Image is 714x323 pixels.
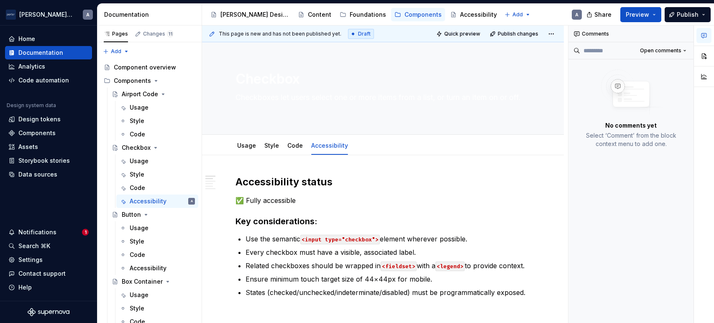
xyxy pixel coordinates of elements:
div: Content [308,10,331,19]
a: Style [264,142,279,149]
div: Accessibility [130,264,166,272]
p: No comments yet [605,121,657,130]
div: Documentation [18,49,63,57]
a: Storybook stories [5,154,92,167]
div: Usage [234,136,259,154]
p: States (checked/unchecked/indeterminate/disabled) must be programmatically exposed. [246,287,530,297]
div: Code [284,136,306,154]
span: Publish [677,10,699,19]
div: A [575,11,578,18]
div: Design tokens [18,115,61,123]
div: Box Container [122,277,163,286]
span: 1 [82,229,89,236]
a: Style [116,302,198,315]
p: ✅ Fully accessible [235,195,530,205]
code: <fieldset> [381,261,417,271]
a: Box Container [108,275,198,288]
a: Code [287,142,303,149]
a: Accessibility [447,8,500,21]
span: Draft [358,31,371,37]
a: Code [116,248,198,261]
a: Style [116,168,198,181]
div: Page tree [207,6,500,23]
a: Usage [116,154,198,168]
div: Components [100,74,198,87]
div: Settings [18,256,43,264]
a: AccessibilityA [116,195,198,208]
a: Style [116,235,198,248]
a: Code [116,181,198,195]
button: Add [100,46,132,57]
div: Notifications [18,228,56,236]
span: Publish changes [498,31,538,37]
div: A [86,11,90,18]
div: Style [261,136,282,154]
div: Contact support [18,269,66,278]
p: Use the semantic element wherever possible. [246,234,530,244]
a: Data sources [5,168,92,181]
div: Style [130,304,144,313]
div: Search ⌘K [18,242,50,250]
div: Foundations [350,10,386,19]
p: Ensure minimum touch target size of 44×44px for mobile. [246,274,530,284]
a: Components [391,8,445,21]
div: Components [114,77,151,85]
p: Every checkbox must have a visible, associated label. [246,247,530,257]
div: Style [130,237,144,246]
a: Design tokens [5,113,92,126]
span: Open comments [640,47,681,54]
button: Search ⌘K [5,239,92,253]
a: Usage [116,288,198,302]
button: Add [502,9,533,21]
button: Contact support [5,267,92,280]
div: [PERSON_NAME] Design [220,10,289,19]
div: Help [18,283,32,292]
a: Home [5,32,92,46]
a: Airport Code [108,87,198,101]
button: Publish changes [487,28,542,40]
div: Button [122,210,141,219]
a: Documentation [5,46,92,59]
div: Changes [143,31,174,37]
div: Checkbox [122,144,151,152]
span: Add [111,48,121,55]
div: Code [130,184,145,192]
div: Accessibility [460,10,497,19]
button: Open comments [636,45,690,56]
div: Components [404,10,442,19]
code: <legend> [435,261,465,271]
textarea: Checkbox [234,69,529,89]
strong: Key considerations: [235,216,317,226]
div: Code automation [18,76,69,85]
div: Usage [130,103,148,112]
a: Accessibility [116,261,198,275]
div: Components [18,129,56,137]
a: Usage [116,101,198,114]
a: Assets [5,140,92,154]
div: Data sources [18,170,57,179]
button: Quick preview [434,28,484,40]
a: Usage [237,142,256,149]
a: Foundations [336,8,389,21]
div: Pages [104,31,128,37]
div: Storybook stories [18,156,70,165]
div: Code [130,130,145,138]
div: Accessibility [308,136,351,154]
div: Analytics [18,62,45,71]
button: [PERSON_NAME] AirlinesA [2,5,95,23]
a: Usage [116,221,198,235]
button: Preview [620,7,661,22]
a: Button [108,208,198,221]
button: Help [5,281,92,294]
strong: Accessibility status [235,176,333,188]
a: Code [116,128,198,141]
p: Related checkboxes should be wrapped in with a to provide context. [246,261,530,271]
div: Code [130,251,145,259]
div: Airport Code [122,90,158,98]
a: Code automation [5,74,92,87]
div: Comments [568,26,694,42]
button: Share [582,7,617,22]
div: Assets [18,143,38,151]
div: Usage [130,224,148,232]
div: [PERSON_NAME] Airlines [19,10,73,19]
